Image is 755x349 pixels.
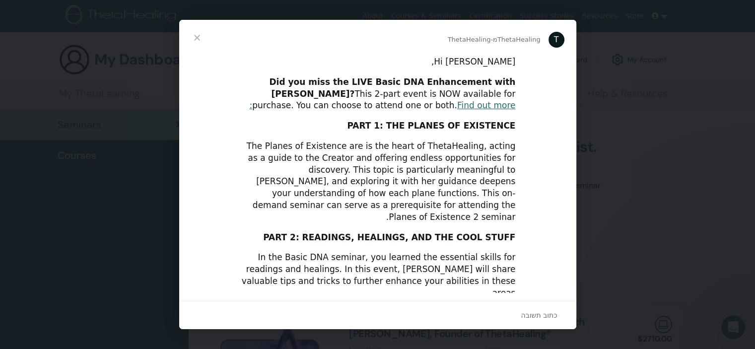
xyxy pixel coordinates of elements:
div: Profile image for ThetaHealing [549,32,564,48]
div: Hi [PERSON_NAME], [240,56,516,68]
span: סגור [179,20,215,56]
div: The Planes of Existence are is the heart of ThetaHealing, acting as a guide to the Creator and of... [240,140,516,223]
a: Find out more: [249,100,515,110]
b: PART 1: THE PLANES OF EXISTENCE [347,121,515,131]
div: This 2-part event is NOW available for purchase. You can choose to attend one or both. [240,76,516,112]
span: כתוב תשובה [521,309,557,322]
div: פתח שיחה והשב [179,301,576,329]
div: In the Basic DNA seminar, you learned the essential skills for readings and healings. In this eve... [240,252,516,299]
b: Did you miss the LIVE Basic DNA Enhancement with [PERSON_NAME]? [269,77,515,99]
span: ThetaHealing [497,36,541,43]
b: PART 2: READINGS, HEALINGS, AND THE COOL STUFF [263,232,515,242]
span: מ-ThetaHealing [448,36,497,43]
